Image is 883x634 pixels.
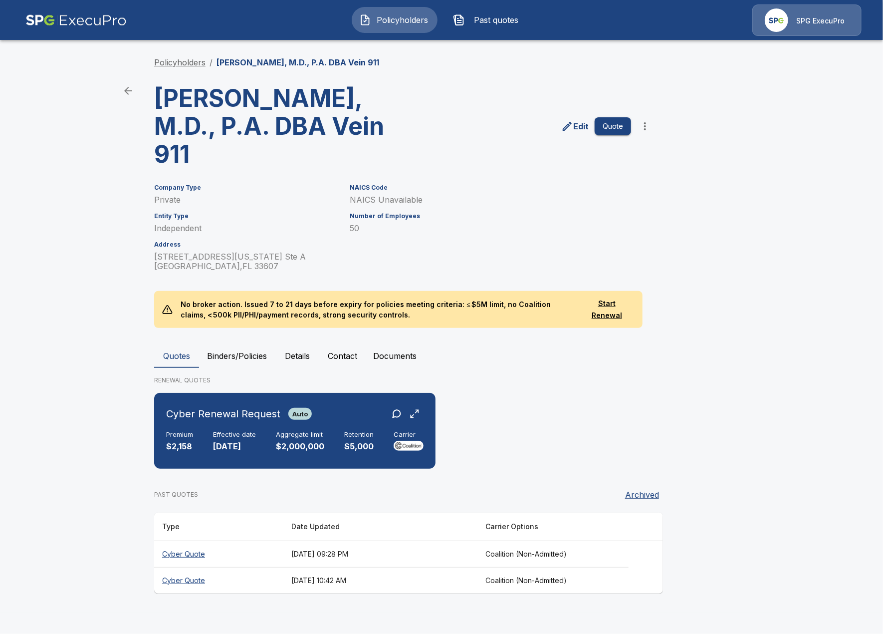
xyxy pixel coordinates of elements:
[559,118,591,134] a: edit
[288,410,312,418] span: Auto
[154,57,206,67] a: Policyholders
[394,431,424,439] h6: Carrier
[213,431,256,439] h6: Effective date
[217,56,379,68] p: [PERSON_NAME], M.D., P.A. DBA Vein 911
[445,7,531,33] button: Past quotes IconPast quotes
[283,541,477,567] th: [DATE] 09:28 PM
[283,567,477,594] th: [DATE] 10:42 AM
[350,184,631,191] h6: NAICS Code
[350,213,631,220] h6: Number of Employees
[166,431,193,439] h6: Premium
[320,344,365,368] button: Contact
[154,376,729,385] p: RENEWAL QUOTES
[344,431,374,439] h6: Retention
[359,14,371,26] img: Policyholders Icon
[350,195,631,205] p: NAICS Unavailable
[833,586,883,634] iframe: Chat Widget
[154,490,198,499] p: PAST QUOTES
[166,406,280,422] h6: Cyber Renewal Request
[154,567,283,594] th: Cyber Quote
[154,224,338,233] p: Independent
[276,441,324,452] p: $2,000,000
[365,344,425,368] button: Documents
[375,14,430,26] span: Policyholders
[453,14,465,26] img: Past quotes Icon
[635,116,655,136] button: more
[166,441,193,452] p: $2,158
[350,224,631,233] p: 50
[25,4,127,36] img: AA Logo
[394,441,424,451] img: Carrier
[579,295,635,325] button: Start Renewal
[154,513,663,594] table: responsive table
[118,81,138,101] a: back
[765,8,788,32] img: Agency Icon
[154,252,338,271] p: [STREET_ADDRESS][US_STATE] Ste A [GEOGRAPHIC_DATA] , FL 33607
[154,241,338,248] h6: Address
[173,291,579,328] p: No broker action. Issued 7 to 21 days before expiry for policies meeting criteria: ≤ $5M limit, n...
[154,513,283,541] th: Type
[477,541,629,567] th: Coalition (Non-Admitted)
[213,441,256,452] p: [DATE]
[154,344,729,368] div: policyholder tabs
[283,513,477,541] th: Date Updated
[275,344,320,368] button: Details
[621,485,663,505] button: Archived
[344,441,374,452] p: $5,000
[595,117,631,136] button: Quote
[796,16,845,26] p: SPG ExecuPro
[752,4,862,36] a: Agency IconSPG ExecuPro
[154,56,379,68] nav: breadcrumb
[154,184,338,191] h6: Company Type
[477,513,629,541] th: Carrier Options
[469,14,524,26] span: Past quotes
[276,431,324,439] h6: Aggregate limit
[573,120,589,132] p: Edit
[154,213,338,220] h6: Entity Type
[154,541,283,567] th: Cyber Quote
[199,344,275,368] button: Binders/Policies
[352,7,438,33] button: Policyholders IconPolicyholders
[477,567,629,594] th: Coalition (Non-Admitted)
[154,344,199,368] button: Quotes
[154,195,338,205] p: Private
[154,84,401,168] h3: [PERSON_NAME], M.D., P.A. DBA Vein 911
[210,56,213,68] li: /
